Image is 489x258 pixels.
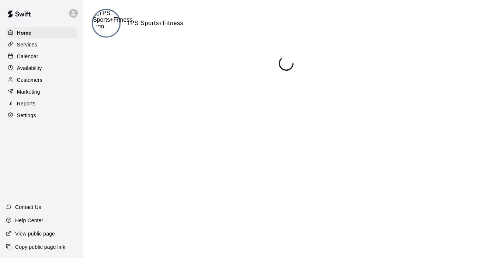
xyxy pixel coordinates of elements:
p: View public page [15,230,55,237]
a: Home [6,27,77,38]
p: Availability [17,64,42,72]
a: Availability [6,63,77,74]
p: Copy public page link [15,243,65,251]
p: Help Center [15,217,43,224]
h6: TPS Sports+Fitness [126,18,183,28]
p: Settings [17,112,36,119]
a: Calendar [6,51,77,62]
p: Contact Us [15,203,41,211]
a: Services [6,39,77,50]
a: Customers [6,74,77,86]
p: Services [17,41,37,48]
a: Reports [6,98,77,109]
p: Marketing [17,88,40,95]
p: Calendar [17,53,38,60]
p: Reports [17,100,35,107]
p: Customers [17,76,42,84]
p: Home [17,29,32,36]
a: Settings [6,110,77,121]
a: Marketing [6,86,77,97]
img: TPS Sports+Fitness logo [93,10,132,30]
